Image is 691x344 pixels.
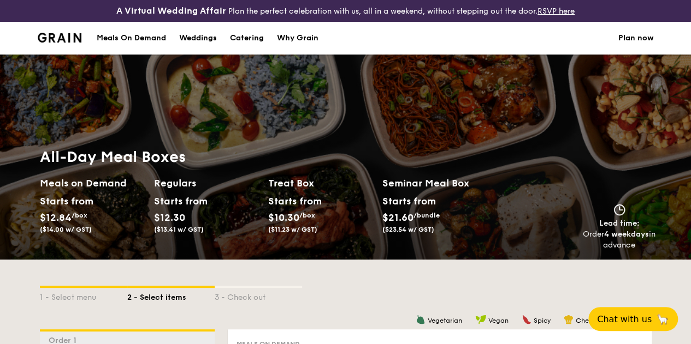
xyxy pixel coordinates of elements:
span: Lead time: [599,219,640,228]
div: Weddings [179,22,217,55]
div: Catering [230,22,264,55]
a: Plan now [618,22,654,55]
span: ($23.54 w/ GST) [382,226,434,233]
div: Starts from [382,193,435,209]
a: Weddings [173,22,223,55]
span: ($14.00 w/ GST) [40,226,92,233]
h2: Treat Box [268,176,374,191]
img: icon-vegan.f8ff3823.svg [475,315,486,324]
h1: All-Day Meal Boxes [40,147,497,167]
img: icon-chef-hat.a58ddaea.svg [564,315,574,324]
div: Why Grain [277,22,318,55]
span: Chef's recommendation [576,317,652,324]
img: icon-spicy.37a8142b.svg [522,315,531,324]
span: /box [299,212,315,219]
div: Plan the perfect celebration with us, all in a weekend, without stepping out the door. [115,4,576,17]
strong: 4 weekdays [604,230,649,239]
span: /bundle [414,212,440,219]
img: icon-vegetarian.fe4039eb.svg [416,315,426,324]
span: /box [72,212,87,219]
h2: Regulars [154,176,259,191]
a: Logotype [38,33,82,43]
img: Grain [38,33,82,43]
a: Meals On Demand [90,22,173,55]
span: $10.30 [268,212,299,224]
span: Chat with us [597,314,652,324]
span: ($11.23 w/ GST) [268,226,317,233]
span: ($13.41 w/ GST) [154,226,204,233]
div: Starts from [40,193,88,209]
div: Starts from [154,193,203,209]
span: Spicy [534,317,551,324]
span: Vegan [488,317,509,324]
img: icon-clock.2db775ea.svg [611,204,628,216]
span: $12.30 [154,212,185,224]
h2: Seminar Meal Box [382,176,497,191]
span: Vegetarian [428,317,462,324]
a: RSVP here [538,7,575,16]
div: 1 - Select menu [40,288,127,303]
h2: Meals on Demand [40,176,145,191]
span: $12.84 [40,212,72,224]
span: $21.60 [382,212,414,224]
div: Meals On Demand [97,22,166,55]
div: 2 - Select items [127,288,215,303]
a: Catering [223,22,270,55]
h4: A Virtual Wedding Affair [116,4,226,17]
span: 🦙 [656,313,669,325]
div: Order in advance [583,229,656,251]
a: Why Grain [270,22,325,55]
button: Chat with us🦙 [588,307,678,331]
div: Starts from [268,193,317,209]
div: 3 - Check out [215,288,302,303]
